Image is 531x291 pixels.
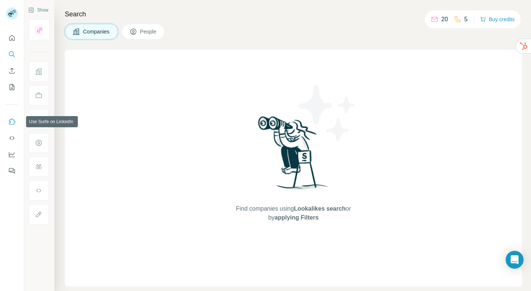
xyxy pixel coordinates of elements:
[274,214,318,221] span: applying Filters
[6,64,18,77] button: Enrich CSV
[234,204,353,222] span: Find companies using or by
[6,31,18,45] button: Quick start
[23,4,54,16] button: Show
[506,251,524,269] div: Open Intercom Messenger
[83,28,110,35] span: Companies
[6,131,18,145] button: Use Surfe API
[6,48,18,61] button: Search
[294,205,346,212] span: Lookalikes search
[6,80,18,94] button: My lists
[480,14,515,25] button: Buy credits
[6,115,18,128] button: Use Surfe on LinkedIn
[441,15,448,24] p: 20
[6,148,18,161] button: Dashboard
[6,164,18,178] button: Feedback
[464,15,468,24] p: 5
[255,114,332,197] img: Surfe Illustration - Woman searching with binoculars
[140,28,157,35] span: People
[293,80,360,147] img: Surfe Illustration - Stars
[65,9,522,19] h4: Search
